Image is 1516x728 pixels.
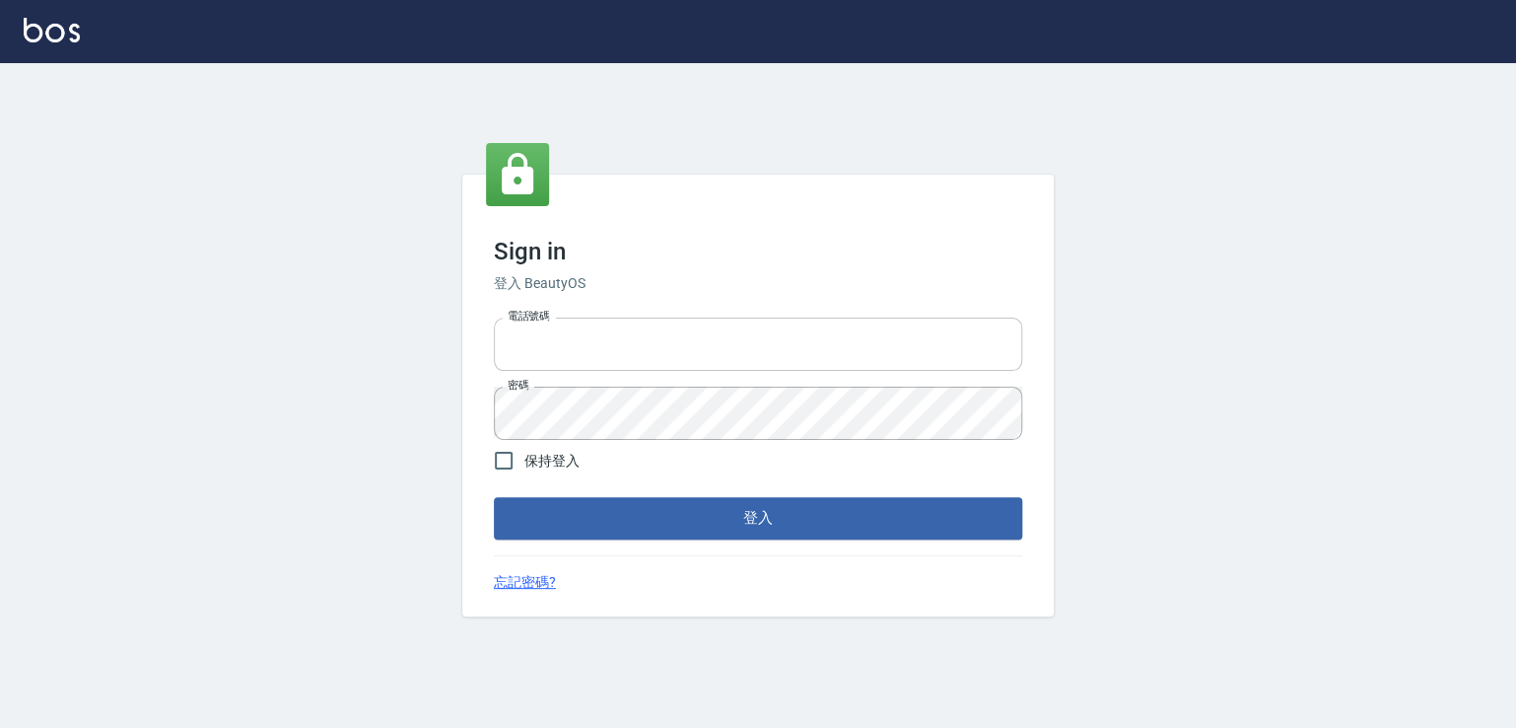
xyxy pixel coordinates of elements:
a: 忘記密碼? [494,572,556,593]
label: 密碼 [508,378,528,393]
h6: 登入 BeautyOS [494,273,1022,294]
button: 登入 [494,497,1022,539]
h3: Sign in [494,238,1022,265]
span: 保持登入 [524,451,580,472]
img: Logo [24,18,80,42]
label: 電話號碼 [508,309,549,324]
